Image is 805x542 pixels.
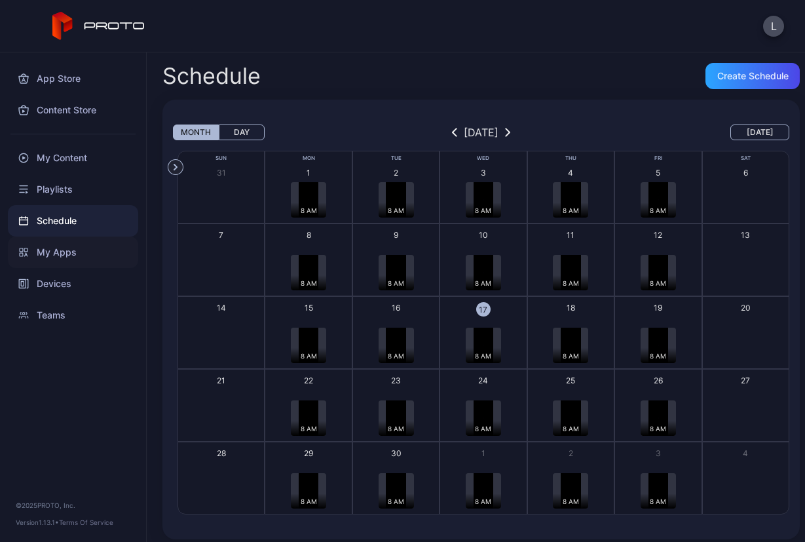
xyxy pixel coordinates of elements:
a: Playlists [8,174,138,205]
a: Devices [8,268,138,300]
div: 1 [481,448,485,459]
a: Terms Of Service [59,518,113,526]
div: 11 [567,229,574,241]
div: 8 AM [379,275,414,290]
button: 28 [178,442,265,514]
div: 8 AM [291,421,326,436]
div: 8 AM [379,203,414,218]
div: 8 AM [641,494,676,509]
div: Wed [440,154,527,163]
div: App Store [8,63,138,94]
div: 8 [307,229,311,241]
div: 9 [394,229,398,241]
button: 31 [178,151,265,223]
button: 108 AM [440,223,527,296]
button: 21 [178,369,265,442]
div: 8 AM [466,275,501,290]
div: 31 [217,167,226,178]
button: 18 AM [265,151,352,223]
div: 8 AM [553,421,588,436]
button: Create Schedule [705,63,800,89]
button: 88 AM [265,223,352,296]
div: 18 [567,302,575,313]
div: 8 AM [641,348,676,363]
h2: Schedule [162,64,261,88]
div: 12 [654,229,662,241]
div: © 2025 PROTO, Inc. [16,500,130,511]
button: L [763,16,784,37]
div: 7 [219,229,223,241]
button: [DATE] [730,125,789,140]
button: 98 AM [352,223,440,296]
button: 14 [178,296,265,369]
button: 118 AM [527,223,614,296]
a: Teams [8,300,138,331]
button: 18 AM [440,442,527,514]
div: 24 [478,375,488,386]
div: 21 [217,375,225,386]
div: 8 AM [291,203,326,218]
div: 25 [566,375,575,386]
div: 26 [654,375,663,386]
button: 27 [702,369,789,442]
div: 23 [391,375,401,386]
div: 5 [656,167,660,178]
div: 4 [743,448,748,459]
div: 27 [741,375,750,386]
button: 298 AM [265,442,352,514]
div: Sat [702,154,789,163]
div: Content Store [8,94,138,126]
div: 8 AM [466,203,501,218]
button: 7 [178,223,265,296]
div: 8 AM [379,421,414,436]
button: 228 AM [265,369,352,442]
div: 8 AM [466,348,501,363]
a: Schedule [8,205,138,237]
button: 188 AM [527,296,614,369]
button: 158 AM [265,296,352,369]
button: 48 AM [527,151,614,223]
div: [DATE] [464,125,498,140]
button: 58 AM [614,151,702,223]
div: 8 AM [466,494,501,509]
div: 6 [743,167,748,178]
div: 8 AM [641,421,676,436]
div: 8 AM [379,494,414,509]
div: 1 [307,167,310,178]
div: 29 [304,448,313,459]
button: 308 AM [352,442,440,514]
div: 3 [481,167,486,178]
div: 8 AM [553,203,588,218]
div: 20 [741,302,751,313]
div: 2 [394,167,398,178]
button: 28 AM [352,151,440,223]
div: 19 [654,302,662,313]
button: 38 AM [440,151,527,223]
div: 8 AM [291,348,326,363]
div: 8 AM [553,494,588,509]
div: My Apps [8,237,138,268]
div: 13 [741,229,750,241]
div: Sun [178,154,265,163]
div: Thu [527,154,614,163]
a: My Content [8,142,138,174]
button: 198 AM [614,296,702,369]
div: 8 AM [291,275,326,290]
div: 8 AM [641,203,676,218]
button: Day [219,125,265,140]
button: 168 AM [352,296,440,369]
div: 8 AM [291,494,326,509]
div: 8 AM [553,348,588,363]
div: Fri [614,154,702,163]
button: 28 AM [527,442,614,514]
div: 10 [479,229,488,241]
button: 13 [702,223,789,296]
button: 6 [702,151,789,223]
button: 178 AM [440,296,527,369]
button: Month [173,125,219,140]
span: Version 1.13.1 • [16,518,59,526]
